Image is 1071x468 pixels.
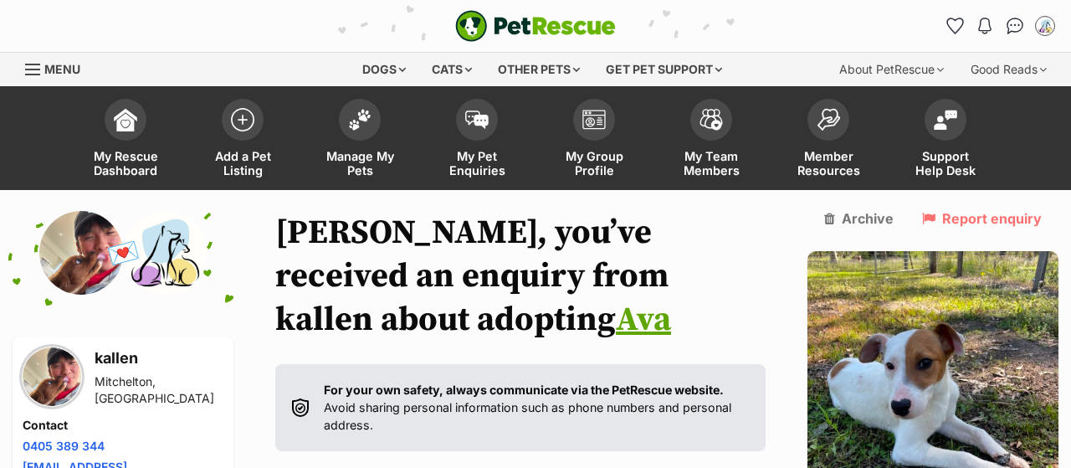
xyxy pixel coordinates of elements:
img: Second Chance Companions profile pic [123,211,207,295]
a: Member Resources [770,90,887,190]
a: Ava [616,299,671,341]
img: dashboard-icon-eb2f2d2d3e046f16d808141f083e7271f6b2e854fb5c12c21221c1fb7104beca.svg [114,108,137,131]
img: team-members-icon-5396bd8760b3fe7c0b43da4ab00e1e3bb1a5d9ba89233759b79545d2d3fc5d0d.svg [699,109,723,131]
img: kallen profile pic [23,347,81,406]
span: My Rescue Dashboard [88,149,163,177]
a: Manage My Pets [301,90,418,190]
p: Avoid sharing personal information such as phone numbers and personal address. [324,381,749,435]
img: notifications-46538b983faf8c2785f20acdc204bb7945ddae34d4c08c2a6579f10ce5e182be.svg [978,18,992,34]
div: Other pets [486,53,592,86]
button: Notifications [971,13,998,39]
span: Add a Pet Listing [205,149,280,177]
img: add-pet-listing-icon-0afa8454b4691262ce3f59096e99ab1cd57d4a30225e0717b998d2c9b9846f56.svg [231,108,254,131]
a: Add a Pet Listing [184,90,301,190]
span: My Pet Enquiries [439,149,515,177]
span: Manage My Pets [322,149,397,177]
a: Conversations [1002,13,1028,39]
a: 0405 389 344 [23,439,105,453]
img: logo-e224e6f780fb5917bec1dbf3a21bbac754714ae5b6737aabdf751b685950b380.svg [455,10,616,42]
img: pet-enquiries-icon-7e3ad2cf08bfb03b45e93fb7055b45f3efa6380592205ae92323e6603595dc1f.svg [465,111,489,129]
img: chat-41dd97257d64d25036548639549fe6c8038ab92f7586957e7f3b1b290dea8141.svg [1007,18,1024,34]
img: manage-my-pets-icon-02211641906a0b7f246fdf0571729dbe1e7629f14944591b6c1af311fb30b64b.svg [348,109,372,131]
div: Mitchelton, [GEOGRAPHIC_DATA] [95,373,223,407]
a: My Rescue Dashboard [67,90,184,190]
h1: [PERSON_NAME], you’ve received an enquiry from kallen about adopting [275,211,766,342]
div: Get pet support [594,53,734,86]
a: Support Help Desk [887,90,1004,190]
h3: kallen [95,347,223,370]
div: About PetRescue [828,53,956,86]
strong: For your own safety, always communicate via the PetRescue website. [324,383,724,397]
a: Menu [25,53,92,83]
span: Menu [44,62,80,76]
span: My Team Members [674,149,749,177]
ul: Account quick links [941,13,1058,39]
img: Tara Seiffert-Smith profile pic [1037,18,1053,34]
a: Archive [824,211,894,226]
img: member-resources-icon-8e73f808a243e03378d46382f2149f9095a855e16c252ad45f914b54edf8863c.svg [817,108,840,131]
img: group-profile-icon-3fa3cf56718a62981997c0bc7e787c4b2cf8bcc04b72c1350f741eb67cf2f40e.svg [582,110,606,130]
button: My account [1032,13,1058,39]
a: My Pet Enquiries [418,90,535,190]
div: Good Reads [959,53,1058,86]
span: Support Help Desk [908,149,983,177]
span: 💌 [105,235,142,271]
div: Dogs [351,53,418,86]
span: Member Resources [791,149,866,177]
a: My Group Profile [535,90,653,190]
a: My Team Members [653,90,770,190]
a: Favourites [941,13,968,39]
span: My Group Profile [556,149,632,177]
div: Cats [420,53,484,86]
img: kallen profile pic [39,211,123,295]
img: help-desk-icon-fdf02630f3aa405de69fd3d07c3f3aa587a6932b1a1747fa1d2bba05be0121f9.svg [934,110,957,130]
a: PetRescue [455,10,616,42]
a: Report enquiry [922,211,1042,226]
h4: Contact [23,417,223,434]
